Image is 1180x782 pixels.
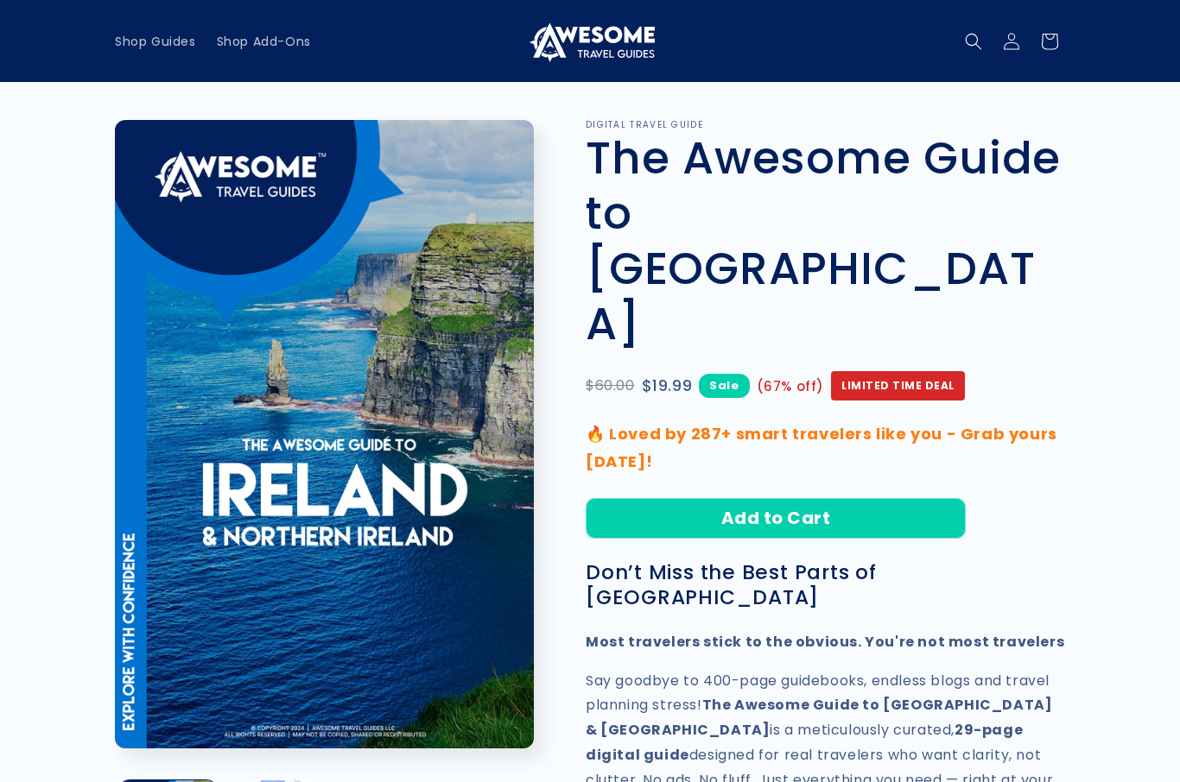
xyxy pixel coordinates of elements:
[699,374,749,397] span: Sale
[586,560,1065,610] h3: Don’t Miss the Best Parts of [GEOGRAPHIC_DATA]
[217,34,311,49] span: Shop Add-Ons
[757,375,824,398] span: (67% off)
[206,23,321,60] a: Shop Add-Ons
[831,371,965,400] span: Limited Time Deal
[586,374,635,399] span: $60.00
[586,120,1065,130] p: DIGITAL TRAVEL GUIDE
[586,632,1064,652] strong: Most travelers stick to the obvious. You're not most travelers
[586,130,1065,351] h1: The Awesome Guide to [GEOGRAPHIC_DATA]
[525,21,655,62] img: Awesome Travel Guides
[586,498,966,539] button: Add to Cart
[642,372,693,400] span: $19.99
[586,695,1052,740] strong: The Awesome Guide to [GEOGRAPHIC_DATA] & [GEOGRAPHIC_DATA]
[105,23,206,60] a: Shop Guides
[115,34,196,49] span: Shop Guides
[586,420,1065,476] p: 🔥 Loved by 287+ smart travelers like you - Grab yours [DATE]!
[955,22,993,60] summary: Search
[586,720,1023,765] strong: 29-page digital guide
[519,14,662,68] a: Awesome Travel Guides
